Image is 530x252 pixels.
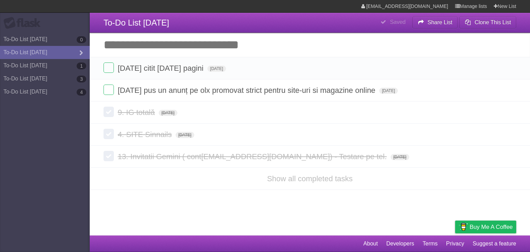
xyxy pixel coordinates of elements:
div: Flask [3,17,45,29]
a: Developers [386,237,414,250]
label: Done [104,129,114,139]
label: Done [104,107,114,117]
a: Buy me a coffee [455,221,516,233]
button: Clone This List [459,16,516,29]
b: Share List [428,19,452,25]
b: 3 [77,76,86,83]
label: Done [104,151,114,161]
span: To-Do List [DATE] [104,18,169,27]
img: Buy me a coffee [459,221,468,233]
a: Terms [423,237,438,250]
span: [DATE] [207,66,226,72]
label: Done [104,85,114,95]
label: Done [104,62,114,73]
span: 4. SITE Sinnails [118,130,174,139]
b: Saved [390,19,405,25]
button: Share List [412,16,458,29]
span: [DATE] [176,132,194,138]
a: Suggest a feature [473,237,516,250]
a: About [363,237,378,250]
b: 4 [77,89,86,96]
b: Clone This List [474,19,511,25]
span: 13. Invitatii Gemini ( cont [EMAIL_ADDRESS][DOMAIN_NAME] ) - Testare pe tel. [118,152,389,161]
b: 1 [77,62,86,69]
span: [DATE] pus un anunț pe olx promovat strict pentru site-uri si magazine online [118,86,377,95]
span: Buy me a coffee [470,221,513,233]
span: 9. IG totală [118,108,157,117]
span: [DATE] [391,154,409,160]
a: Show all completed tasks [267,174,353,183]
a: Privacy [446,237,464,250]
span: [DATE] citit [DATE] pagini [118,64,205,72]
span: [DATE] [159,110,177,116]
b: 0 [77,36,86,43]
span: [DATE] [379,88,398,94]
